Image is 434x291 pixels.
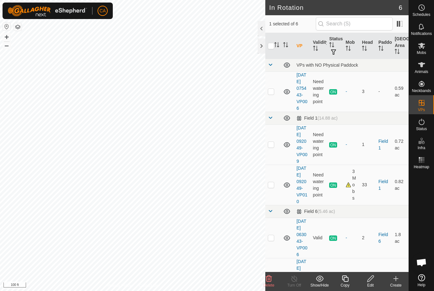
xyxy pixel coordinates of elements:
[274,43,279,48] p-sorticon: Activate to sort
[281,282,307,288] div: Turn Off
[332,282,358,288] div: Copy
[417,146,425,150] span: Infra
[317,116,337,121] span: (14.88 ac)
[296,219,307,257] a: [DATE] 063043-VP006
[399,3,402,12] span: 6
[327,33,343,59] th: Status
[296,125,307,164] a: [DATE] 092049-VP009
[392,165,409,205] td: 0.82 ac
[346,47,351,52] p-sorticon: Activate to sort
[392,218,409,258] td: 1.8 ac
[310,33,327,59] th: Validity
[378,139,388,150] a: Field 1
[378,47,383,52] p-sorticon: Activate to sort
[283,43,288,48] p-sorticon: Activate to sort
[307,282,332,288] div: Show/Hide
[359,124,376,165] td: 1
[263,283,275,288] span: Delete
[395,50,400,55] p-sorticon: Activate to sort
[359,33,376,59] th: Head
[346,88,357,95] div: -
[376,33,392,59] th: Paddock
[392,71,409,112] td: 0.59 ac
[417,283,425,287] span: Help
[296,63,406,68] div: VPs with NO Physical Paddock
[378,232,388,244] a: Field 6
[316,17,393,30] input: Search (S)
[3,33,10,41] button: +
[310,165,327,205] td: Need watering point
[412,13,430,17] span: Schedules
[139,283,158,288] a: Contact Us
[343,33,360,59] th: Mob
[392,33,409,59] th: [GEOGRAPHIC_DATA] Area
[310,71,327,112] td: Need watering point
[376,71,392,112] td: -
[378,179,388,191] a: Field 1
[269,21,315,27] span: 1 selected of 6
[414,165,429,169] span: Heatmap
[346,141,357,148] div: -
[317,209,335,214] span: (5.46 ac)
[409,272,434,289] a: Help
[296,72,307,111] a: [DATE] 075443-VP006
[108,283,132,288] a: Privacy Policy
[346,235,357,241] div: -
[417,51,426,55] span: Mobs
[296,116,337,121] div: Field 1
[383,282,409,288] div: Create
[3,42,10,49] button: –
[3,23,10,30] button: Reset Map
[412,253,431,272] a: Open chat
[362,47,367,52] p-sorticon: Activate to sort
[359,71,376,112] td: 3
[359,218,376,258] td: 2
[296,209,335,214] div: Field 6
[329,142,337,148] span: ON
[418,108,425,112] span: VPs
[310,124,327,165] td: Need watering point
[296,166,307,204] a: [DATE] 092049-VP010
[99,8,105,14] span: CA
[14,23,22,31] button: Map Layers
[269,4,399,11] h2: In Rotation
[411,32,432,36] span: Notifications
[310,218,327,258] td: Valid
[329,43,334,48] p-sorticon: Activate to sort
[359,165,376,205] td: 33
[358,282,383,288] div: Edit
[392,124,409,165] td: 0.72 ac
[415,70,428,74] span: Animals
[313,47,318,52] p-sorticon: Activate to sort
[412,89,431,93] span: Neckbands
[416,127,427,131] span: Status
[329,235,337,241] span: ON
[8,5,87,17] img: Gallagher Logo
[294,33,310,59] th: VP
[329,89,337,95] span: ON
[346,168,357,202] div: 3 Mobs
[329,182,337,188] span: ON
